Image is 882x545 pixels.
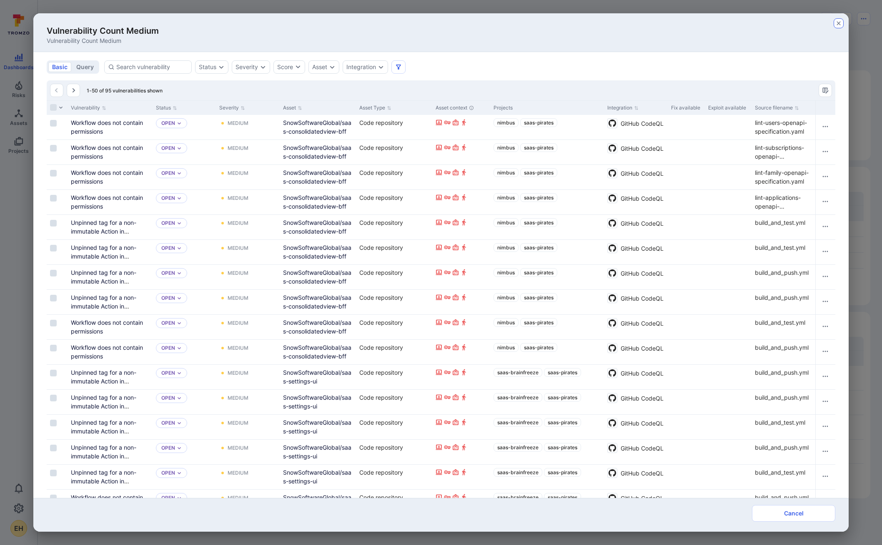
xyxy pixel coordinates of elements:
div: build_and_test.yml [755,218,812,227]
button: Expand dropdown [177,121,182,126]
button: Row actions menu [819,395,832,408]
button: Expand dropdown [177,346,182,351]
div: Cell for Fix available [668,240,705,264]
span: 1-50 of 95 vulnerabilities shown [87,87,163,94]
button: Open [161,445,175,451]
span: GitHub CodeQL [621,143,664,153]
span: saas-brainfreeze [497,419,539,426]
div: Cell for Fix available [668,165,705,189]
button: Expand dropdown [177,445,182,450]
a: Unpinned tag for a non-immutable Action in workflow [71,294,136,319]
a: nimbus [494,293,519,302]
span: nimbus [497,144,515,151]
span: nimbus [497,319,515,326]
button: Open [161,470,175,476]
div: Projects [494,104,601,112]
button: Severity [236,64,258,70]
button: Row actions menu [819,445,832,458]
a: saas-brainfreeze [494,468,542,477]
a: SnowSoftwareGlobal/saas-settings-ui [283,419,351,435]
a: saas-brainfreeze [494,368,542,377]
div: Integration [346,64,376,70]
span: saas-pirates [524,219,554,226]
button: Expand dropdown [177,495,182,500]
p: Open [161,145,175,152]
div: Cell for selection [47,140,68,164]
a: nimbus [494,343,519,352]
div: Cell for Vulnerability [68,240,153,264]
span: saas-pirates [524,269,554,276]
span: GitHub CodeQL [621,193,664,203]
button: Filters [391,60,406,74]
p: Open [161,395,175,401]
div: Cell for Asset Type [356,165,432,189]
button: Sort by Severity [219,105,245,111]
div: Cell for selection [47,240,68,264]
a: nimbus [494,118,519,127]
span: saas-pirates [524,169,554,176]
div: Cell for Vulnerability [68,140,153,164]
div: Code repository [359,193,429,202]
div: Cell for Status [153,215,216,239]
div: Cell for Asset context [432,140,490,164]
span: nimbus [497,194,515,201]
div: Cell for Asset context [432,165,490,189]
button: Open [161,370,175,376]
button: Expand dropdown [177,271,182,276]
span: nimbus [497,294,515,301]
div: Automatically discovered context associated with the asset [469,105,474,110]
span: saas-brainfreeze [497,444,539,450]
div: Cell for Severity [216,240,280,264]
p: Open [161,195,175,202]
div: Cell for Asset context [432,215,490,239]
a: nimbus [494,318,519,327]
button: Expand dropdown [177,296,182,301]
div: Cell for Projects [490,165,604,189]
div: Cell for Fix available [668,115,705,139]
div: Medium [228,145,248,152]
div: Cell for [815,215,835,239]
span: saas-brainfreeze [497,369,539,376]
p: Open [161,245,175,251]
div: Cell for [815,165,835,189]
div: Cell for Severity [216,215,280,239]
a: saas-brainfreeze [494,493,542,502]
a: SnowSoftwareGlobal/saas-consolidatedview-bff [283,169,351,185]
div: Cell for Vulnerability [68,190,153,214]
div: Cell for Integration [604,165,668,189]
span: Select row [50,195,57,202]
p: Open [161,345,175,351]
div: Cell for Projects [490,215,604,239]
span: saas-brainfreeze [497,494,539,500]
button: Open [161,495,175,501]
a: Unpinned tag for a non-immutable Action in workflow [71,219,136,244]
a: SnowSoftwareGlobal/saas-consolidatedview-bff [283,294,351,310]
button: Expand dropdown [177,246,182,251]
button: Manage columns [819,84,832,97]
span: saas-pirates [524,319,554,326]
div: Status [199,64,216,70]
a: Unpinned tag for a non-immutable Action in workflow [71,419,136,443]
div: Cell for Source filename [752,215,815,239]
a: saas-pirates [544,443,581,452]
button: Open [161,320,175,326]
div: Cell for Status [153,165,216,189]
div: Fix available [671,104,702,112]
button: Open [161,120,175,127]
span: nimbus [497,269,515,276]
div: Cell for Projects [490,240,604,264]
button: Expand dropdown [177,146,182,151]
a: saas-pirates [520,343,557,352]
span: Select row [50,145,57,152]
div: Cell for Asset Type [356,140,432,164]
span: Select all rows [50,104,57,111]
a: SnowSoftwareGlobal/saas-consolidatedview-bff [283,344,351,360]
div: Cell for Asset [280,240,356,264]
div: Cell for Source filename [752,190,815,214]
button: Open [161,220,175,226]
a: nimbus [494,243,519,252]
a: saas-pirates [544,393,581,402]
button: Row actions menu [819,370,832,383]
